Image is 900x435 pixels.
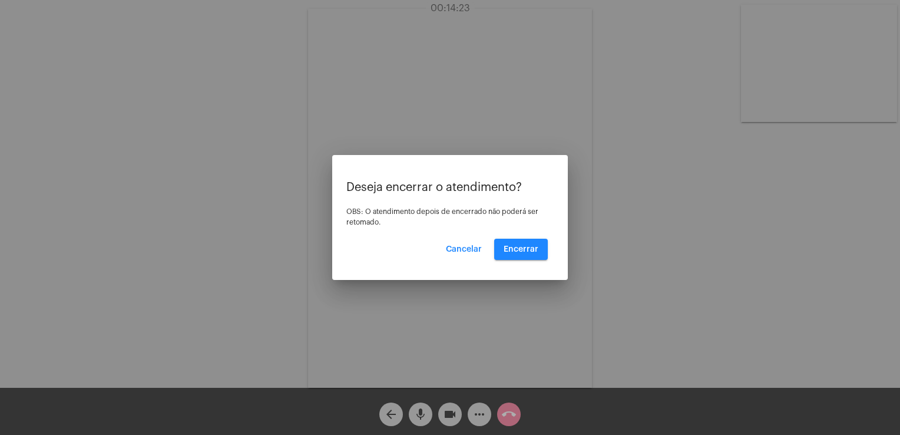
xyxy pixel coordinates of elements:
[346,181,554,194] p: Deseja encerrar o atendimento?
[504,245,538,253] span: Encerrar
[446,245,482,253] span: Cancelar
[494,239,548,260] button: Encerrar
[436,239,491,260] button: Cancelar
[346,208,538,226] span: OBS: O atendimento depois de encerrado não poderá ser retomado.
